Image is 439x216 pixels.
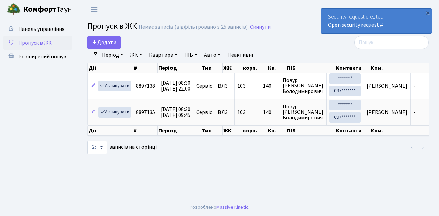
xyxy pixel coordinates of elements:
[237,109,246,116] span: 103
[263,83,277,89] span: 140
[23,4,72,15] span: Таун
[190,204,249,211] div: Розроблено .
[335,63,370,73] th: Контакти
[223,63,242,73] th: ЖК
[354,36,429,49] input: Пошук...
[3,36,72,50] a: Пропуск в ЖК
[161,79,190,93] span: [DATE] 08:30 [DATE] 22:00
[370,125,437,136] th: Ком.
[18,25,64,33] span: Панель управління
[181,49,200,61] a: ПІБ
[136,82,155,90] span: 8897138
[201,125,223,136] th: Тип
[158,125,201,136] th: Період
[92,39,116,46] span: Додати
[88,63,133,73] th: Дії
[158,63,201,73] th: Період
[87,20,137,32] span: Пропуск в ЖК
[216,204,248,211] a: Massive Kinetic
[87,36,121,49] a: Додати
[321,9,432,33] div: Security request created
[23,4,56,15] b: Комфорт
[283,77,323,94] span: Позур [PERSON_NAME] Володимирович
[201,49,223,61] a: Авто
[367,109,407,116] span: [PERSON_NAME]
[267,125,286,136] th: Кв.
[7,3,21,16] img: logo.png
[286,125,335,136] th: ПІБ
[88,125,133,136] th: Дії
[413,82,415,90] span: -
[196,110,212,115] span: Сервіс
[367,82,407,90] span: [PERSON_NAME]
[86,4,103,15] button: Переключити навігацію
[335,125,370,136] th: Контакти
[146,49,180,61] a: Квартира
[218,83,232,89] span: ВЛ3
[127,49,145,61] a: ЖК
[201,63,223,73] th: Тип
[413,109,415,116] span: -
[410,5,431,14] a: ВЛ2 -. К.
[3,50,72,63] a: Розширений пошук
[223,125,242,136] th: ЖК
[410,6,431,13] b: ВЛ2 -. К.
[242,63,267,73] th: корп.
[3,22,72,36] a: Панель управління
[370,63,437,73] th: Ком.
[98,107,131,118] a: Активувати
[133,63,158,73] th: #
[225,49,256,61] a: Неактивні
[87,141,107,154] select: записів на сторінці
[237,82,246,90] span: 103
[18,53,66,60] span: Розширений пошук
[328,21,383,29] a: Open security request #
[139,24,249,31] div: Немає записів (відфільтровано з 25 записів).
[242,125,267,136] th: корп.
[286,63,335,73] th: ПІБ
[283,104,323,120] span: Позур [PERSON_NAME] Володимирович
[196,83,212,89] span: Сервіс
[161,106,190,119] span: [DATE] 08:30 [DATE] 09:45
[424,9,431,16] div: ×
[99,49,126,61] a: Період
[87,141,157,154] label: записів на сторінці
[133,125,158,136] th: #
[136,109,155,116] span: 8897135
[267,63,286,73] th: Кв.
[263,110,277,115] span: 140
[18,39,52,47] span: Пропуск в ЖК
[250,24,271,31] a: Скинути
[218,110,232,115] span: ВЛ3
[98,81,131,91] a: Активувати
